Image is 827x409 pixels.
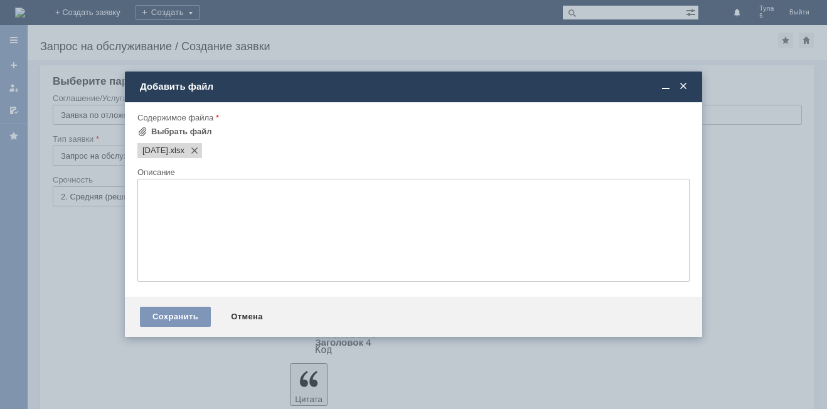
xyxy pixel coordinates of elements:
[142,146,168,156] span: 17.08.2025.xlsx
[677,81,690,92] span: Закрыть
[151,127,212,137] div: Выбрать файл
[168,146,184,156] span: 17.08.2025.xlsx
[137,168,687,176] div: Описание
[5,5,183,25] div: Добрый вечер .Просьба удалить отл.чек за [DATE] во вложении
[659,81,672,92] span: Свернуть (Ctrl + M)
[140,81,690,92] div: Добавить файл
[137,114,687,122] div: Содержимое файла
